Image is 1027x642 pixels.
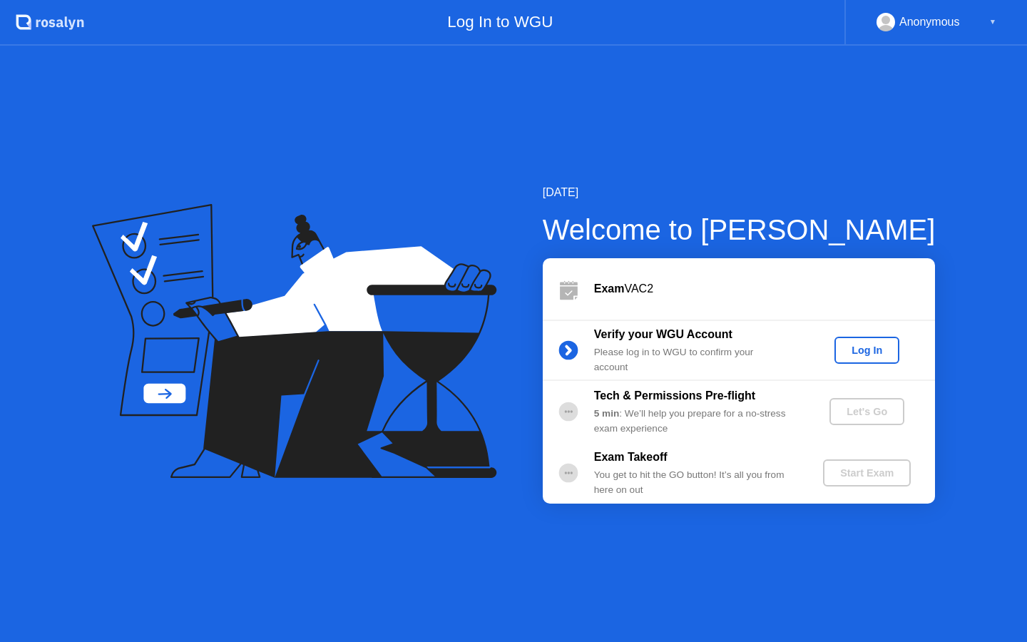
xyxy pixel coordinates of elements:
div: Let's Go [835,406,899,417]
div: ▼ [989,13,996,31]
b: 5 min [594,408,620,419]
b: Exam [594,282,625,295]
div: You get to hit the GO button! It’s all you from here on out [594,468,799,497]
b: Tech & Permissions Pre-flight [594,389,755,402]
div: Anonymous [899,13,960,31]
div: [DATE] [543,184,936,201]
b: Verify your WGU Account [594,328,732,340]
div: VAC2 [594,280,935,297]
div: Please log in to WGU to confirm your account [594,345,799,374]
b: Exam Takeoff [594,451,668,463]
div: Start Exam [829,467,905,479]
div: Log In [840,345,894,356]
button: Log In [834,337,899,364]
button: Let's Go [829,398,904,425]
div: Welcome to [PERSON_NAME] [543,208,936,251]
div: : We’ll help you prepare for a no-stress exam experience [594,407,799,436]
button: Start Exam [823,459,911,486]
